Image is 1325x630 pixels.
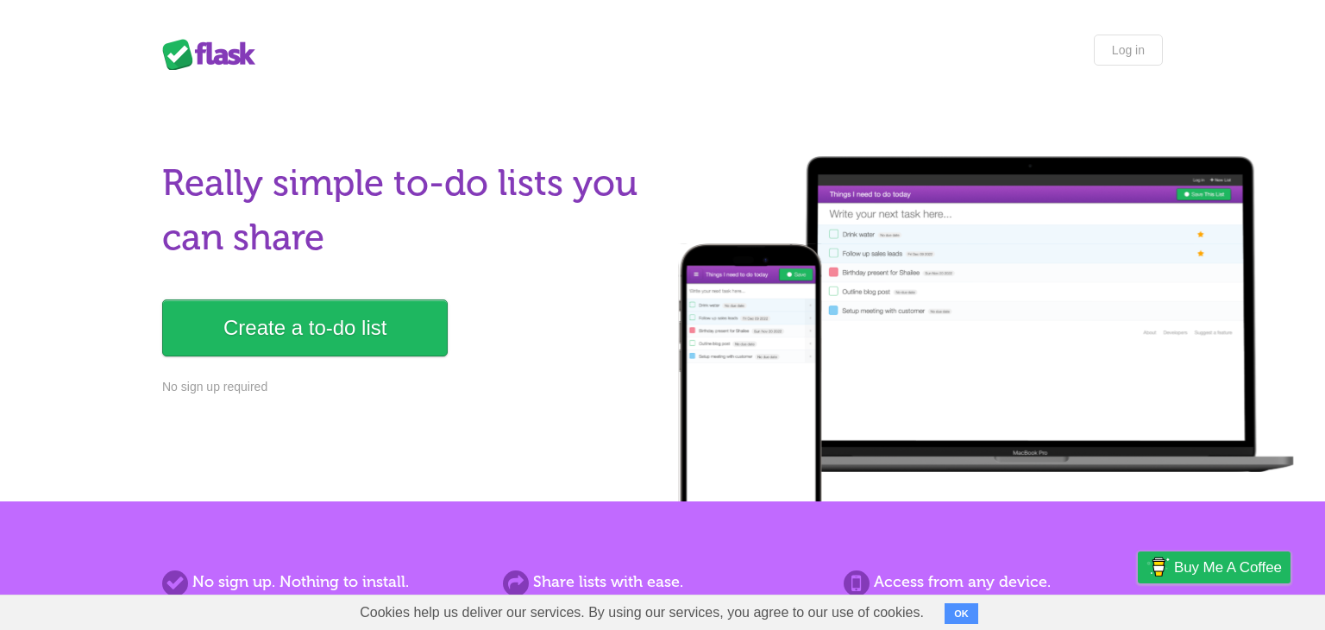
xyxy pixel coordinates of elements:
button: OK [945,603,978,624]
p: No sign up required [162,378,652,396]
div: Flask Lists [162,39,266,70]
a: Create a to-do list [162,299,448,356]
img: Buy me a coffee [1146,552,1170,582]
h2: Access from any device. [844,570,1163,594]
h2: Share lists with ease. [503,570,822,594]
a: Log in [1094,35,1163,66]
span: Cookies help us deliver our services. By using our services, you agree to our use of cookies. [342,595,941,630]
span: Buy me a coffee [1174,552,1282,583]
a: Buy me a coffee [1138,551,1290,583]
h1: Really simple to-do lists you can share [162,156,652,265]
h2: No sign up. Nothing to install. [162,570,481,594]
